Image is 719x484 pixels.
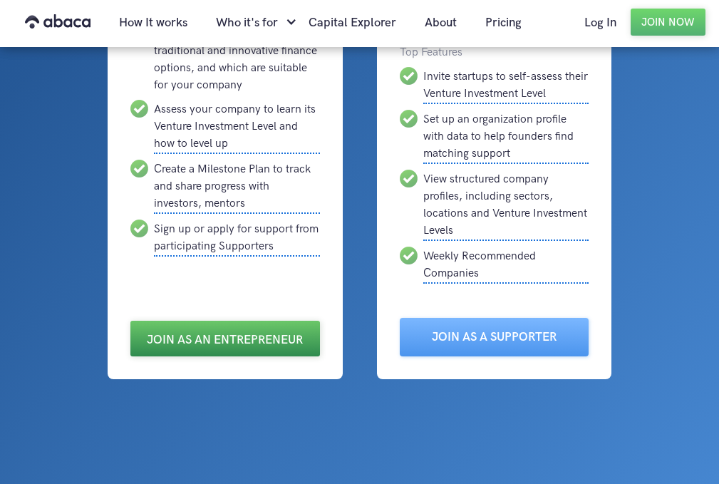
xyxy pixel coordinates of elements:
div: Create a Milestone Plan to track and share progress with investors, mentors [154,160,319,214]
a: Join as a Supporter [400,318,589,356]
a: Join as an Entrepreneur [130,321,319,356]
div: Sign up or apply for support from participating Supporters [154,220,319,257]
div: Capital Explorer: Learn about 16 traditional and innovative finance options, and which are suitab... [154,24,319,94]
a: Join Now [631,9,705,36]
div: Set up an organization profile with data to help founders find matching support [423,110,589,164]
div: View structured company profiles, including sectors, locations and Venture Investment Levels [423,170,589,241]
div: Assess your company to learn its Venture Investment Level and how to level up [154,100,319,154]
div: Weekly Recommended Companies [423,247,589,284]
div: Top Features [400,44,589,61]
div: Invite startups to self-assess their Venture Investment Level [423,67,589,104]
